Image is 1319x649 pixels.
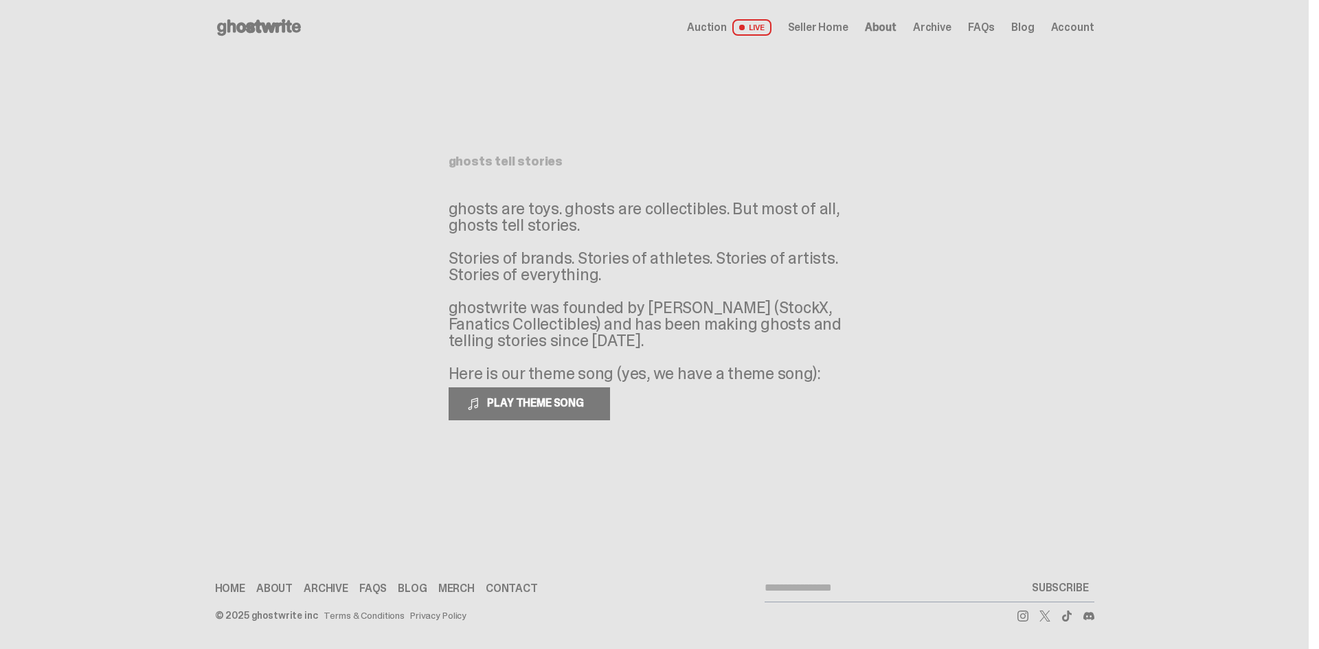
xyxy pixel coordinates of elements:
[449,387,610,420] button: PLAY THEME SONG
[256,583,293,594] a: About
[215,583,245,594] a: Home
[324,611,405,620] a: Terms & Conditions
[687,22,727,33] span: Auction
[486,583,538,594] a: Contact
[968,22,995,33] a: FAQs
[398,583,427,594] a: Blog
[687,19,771,36] a: Auction LIVE
[732,19,771,36] span: LIVE
[865,22,897,33] a: About
[359,583,387,594] a: FAQs
[913,22,951,33] a: Archive
[449,201,861,382] p: ghosts are toys. ghosts are collectibles. But most of all, ghosts tell stories. Stories of brands...
[788,22,848,33] a: Seller Home
[215,611,318,620] div: © 2025 ghostwrite inc
[482,396,592,410] span: PLAY THEME SONG
[449,155,861,168] h1: ghosts tell stories
[410,611,466,620] a: Privacy Policy
[1011,22,1034,33] a: Blog
[1026,574,1094,602] button: SUBSCRIBE
[438,583,475,594] a: Merch
[304,583,348,594] a: Archive
[1051,22,1094,33] a: Account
